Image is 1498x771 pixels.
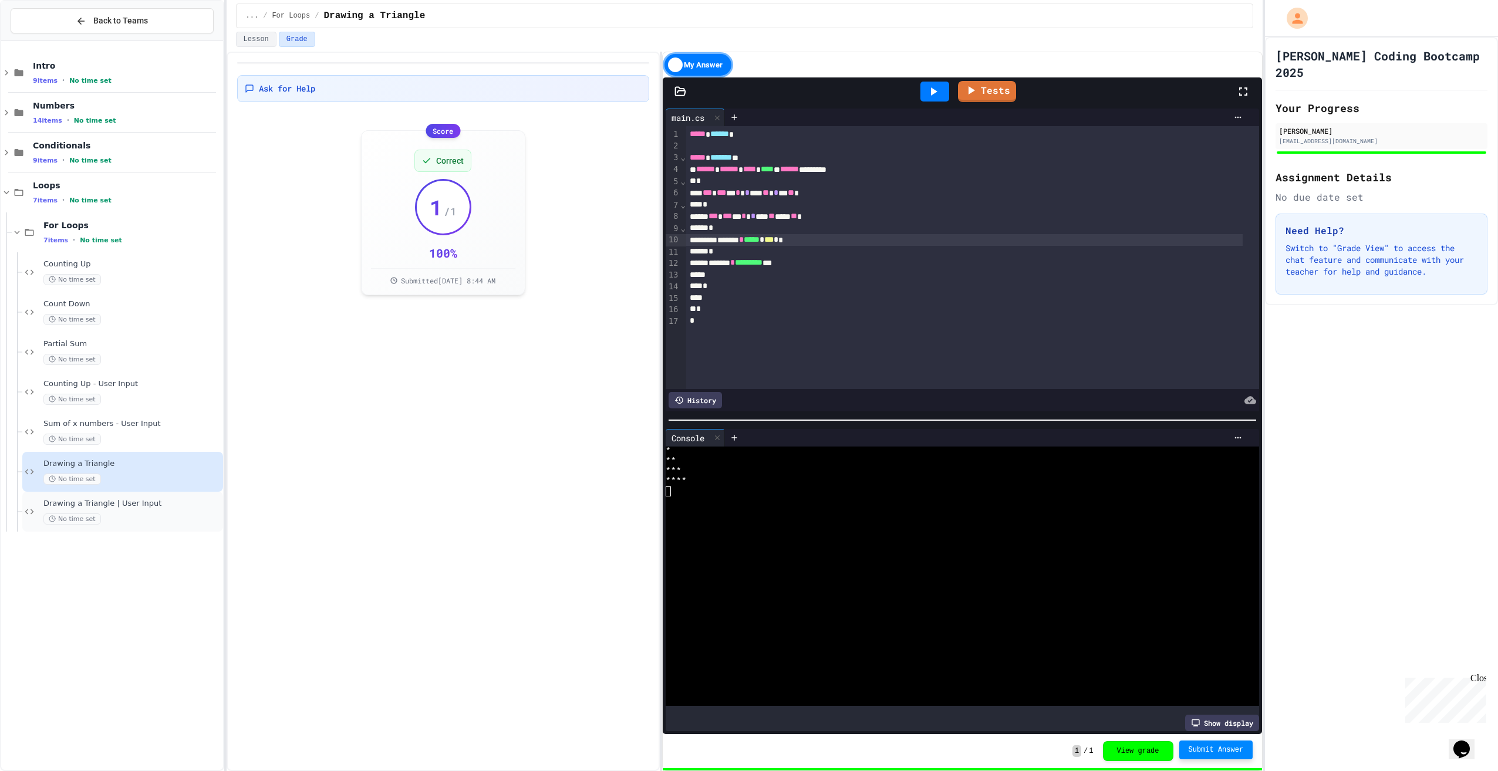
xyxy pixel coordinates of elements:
span: No time set [69,77,112,84]
span: For Loops [272,11,310,21]
span: 7 items [33,197,58,204]
div: 17 [666,316,680,327]
span: • [73,235,75,245]
span: / [1084,746,1088,756]
iframe: chat widget [1449,724,1486,759]
div: 6 [666,187,680,199]
span: / [315,11,319,21]
h2: Your Progress [1276,100,1487,116]
span: Submit Answer [1189,745,1244,755]
div: Chat with us now!Close [5,5,81,75]
span: / 1 [444,203,457,219]
span: 9 items [33,157,58,164]
div: 100 % [429,245,457,261]
span: No time set [80,236,122,244]
h3: Need Help? [1286,224,1477,238]
div: 1 [666,128,680,140]
span: • [62,155,65,165]
span: Sum of x numbers - User Input [43,419,221,429]
div: 7 [666,199,680,211]
div: 10 [666,234,680,246]
span: Ask for Help [259,83,315,94]
span: Fold line [680,177,686,186]
div: No due date set [1276,190,1487,204]
div: [EMAIL_ADDRESS][DOMAIN_NAME] [1279,137,1484,146]
h1: [PERSON_NAME] Coding Bootcamp 2025 [1276,48,1487,80]
div: Show display [1185,715,1259,731]
span: ... [246,11,259,21]
button: Grade [279,32,315,47]
span: No time set [43,314,101,325]
span: Correct [436,155,464,167]
div: main.cs [666,111,710,124]
div: 12 [666,258,680,269]
div: 11 [666,246,680,258]
span: No time set [43,513,101,525]
div: 9 [666,223,680,235]
span: No time set [43,274,101,285]
span: No time set [43,434,101,445]
span: No time set [69,197,112,204]
button: Submit Answer [1179,740,1253,759]
div: 14 [666,281,680,293]
div: History [669,392,722,408]
span: No time set [43,474,101,485]
span: 1 [1089,746,1093,756]
div: 2 [666,140,680,152]
button: Lesson [236,32,276,47]
div: main.cs [666,109,725,126]
span: No time set [43,394,101,405]
span: No time set [69,157,112,164]
div: Console [666,429,725,447]
div: 13 [666,269,680,281]
span: Conditionals [33,140,221,151]
span: Drawing a Triangle [43,459,221,469]
span: 7 items [43,236,68,244]
button: View grade [1103,741,1173,761]
span: • [62,195,65,205]
span: For Loops [43,220,221,231]
span: Back to Teams [93,15,148,27]
span: Submitted [DATE] 8:44 AM [401,276,495,285]
h2: Assignment Details [1276,169,1487,185]
iframe: chat widget [1401,673,1486,723]
div: 4 [666,164,680,175]
span: Fold line [680,153,686,162]
span: Counting Up - User Input [43,379,221,389]
span: 1 [430,195,443,219]
div: 3 [666,152,680,164]
span: / [263,11,267,21]
span: 1 [1072,745,1081,757]
div: 5 [666,176,680,188]
span: 9 items [33,77,58,84]
div: 15 [666,293,680,305]
div: Console [666,432,710,444]
div: [PERSON_NAME] [1279,126,1484,136]
span: Loops [33,180,221,191]
span: Counting Up [43,259,221,269]
span: • [67,116,69,125]
span: Numbers [33,100,221,111]
span: Fold line [680,224,686,233]
span: Partial Sum [43,339,221,349]
span: Fold line [680,200,686,209]
span: No time set [43,354,101,365]
a: Tests [958,81,1016,102]
span: No time set [74,117,116,124]
span: Intro [33,60,221,71]
p: Switch to "Grade View" to access the chat feature and communicate with your teacher for help and ... [1286,242,1477,278]
div: 16 [666,304,680,316]
div: My Account [1274,5,1311,32]
div: Score [426,124,460,138]
span: Drawing a Triangle | User Input [43,499,221,509]
span: 14 items [33,117,62,124]
button: Back to Teams [11,8,214,33]
div: 8 [666,211,680,222]
span: Drawing a Triangle [323,9,425,23]
span: Count Down [43,299,221,309]
span: • [62,76,65,85]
